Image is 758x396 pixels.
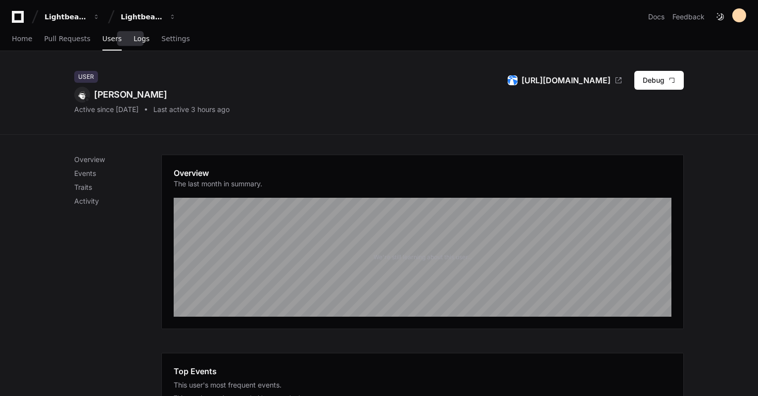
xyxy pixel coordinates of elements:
[44,28,90,51] a: Pull Requests
[174,179,262,189] p: The last month in summary.
[74,182,161,192] p: Traits
[634,71,684,90] button: Debug
[117,8,180,26] button: Lightbeam Health Solutions
[161,36,189,42] span: Settings
[174,365,217,377] h1: Top Events
[134,28,149,51] a: Logs
[45,12,87,22] div: Lightbeam Health
[174,380,671,390] div: This user's most frequent events.
[161,28,189,51] a: Settings
[74,87,230,103] div: [PERSON_NAME]
[102,28,122,51] a: Users
[74,155,161,165] p: Overview
[12,36,32,42] span: Home
[74,169,161,178] p: Events
[102,36,122,42] span: Users
[672,12,705,22] button: Feedback
[521,74,622,86] a: [URL][DOMAIN_NAME]
[508,75,518,85] img: lightbeamhealth.com
[76,88,89,101] img: 7.svg
[374,253,472,261] div: We're still learning about this user...
[41,8,104,26] button: Lightbeam Health
[121,12,163,22] div: Lightbeam Health Solutions
[74,71,98,83] div: User
[648,12,664,22] a: Docs
[153,105,230,114] div: Last active 3 hours ago
[74,196,161,206] p: Activity
[12,28,32,51] a: Home
[174,167,262,179] h1: Overview
[44,36,90,42] span: Pull Requests
[521,74,611,86] span: [URL][DOMAIN_NAME]
[134,36,149,42] span: Logs
[74,105,139,114] div: Active since [DATE]
[174,167,671,195] app-pz-page-link-header: Overview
